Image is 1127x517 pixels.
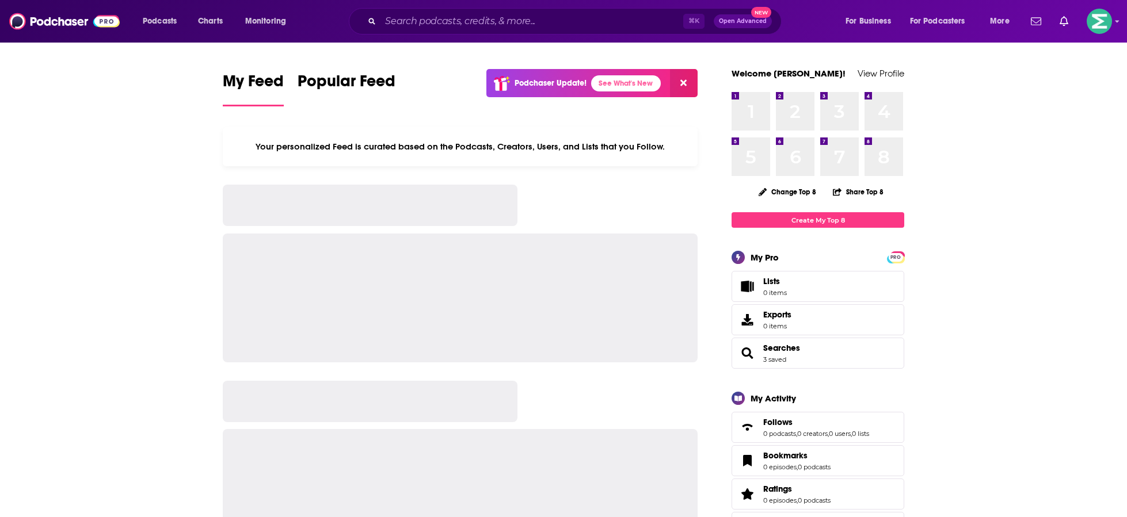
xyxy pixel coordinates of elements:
[797,463,798,471] span: ,
[858,68,904,79] a: View Profile
[910,13,965,29] span: For Podcasters
[191,12,230,30] a: Charts
[763,276,787,286] span: Lists
[763,450,808,461] span: Bookmarks
[591,75,661,91] a: See What's New
[736,453,759,469] a: Bookmarks
[752,185,823,199] button: Change Top 8
[763,484,792,494] span: Ratings
[751,252,779,263] div: My Pro
[1055,12,1073,31] a: Show notifications dropdown
[751,7,772,18] span: New
[135,12,192,30] button: open menu
[732,304,904,335] a: Exports
[889,252,903,261] a: PRO
[736,419,759,435] a: Follows
[736,312,759,328] span: Exports
[198,13,223,29] span: Charts
[763,355,786,363] a: 3 saved
[732,445,904,476] span: Bookmarks
[763,309,791,320] span: Exports
[763,276,780,286] span: Lists
[223,71,284,98] span: My Feed
[736,278,759,294] span: Lists
[751,393,796,404] div: My Activity
[714,14,772,28] button: Open AdvancedNew
[763,417,869,427] a: Follows
[1087,9,1112,34] span: Logged in as LKassela
[298,71,395,106] a: Popular Feed
[683,14,705,29] span: ⌘ K
[990,13,1010,29] span: More
[1087,9,1112,34] button: Show profile menu
[889,253,903,262] span: PRO
[763,450,831,461] a: Bookmarks
[851,430,852,438] span: ,
[797,496,798,504] span: ,
[832,181,884,203] button: Share Top 8
[763,463,797,471] a: 0 episodes
[732,212,904,228] a: Create My Top 8
[736,345,759,361] a: Searches
[515,78,587,88] p: Podchaser Update!
[237,12,301,30] button: open menu
[143,13,177,29] span: Podcasts
[763,417,793,427] span: Follows
[798,463,831,471] a: 0 podcasts
[829,430,851,438] a: 0 users
[732,271,904,302] a: Lists
[837,12,905,30] button: open menu
[1026,12,1046,31] a: Show notifications dropdown
[763,289,787,297] span: 0 items
[797,430,828,438] a: 0 creators
[732,412,904,443] span: Follows
[852,430,869,438] a: 0 lists
[732,478,904,510] span: Ratings
[298,71,395,98] span: Popular Feed
[796,430,797,438] span: ,
[903,12,982,30] button: open menu
[828,430,829,438] span: ,
[763,322,791,330] span: 0 items
[846,13,891,29] span: For Business
[245,13,286,29] span: Monitoring
[763,484,831,494] a: Ratings
[763,496,797,504] a: 0 episodes
[719,18,767,24] span: Open Advanced
[763,343,800,353] a: Searches
[736,486,759,502] a: Ratings
[732,338,904,369] span: Searches
[798,496,831,504] a: 0 podcasts
[223,71,284,106] a: My Feed
[380,12,683,30] input: Search podcasts, credits, & more...
[732,68,846,79] a: Welcome [PERSON_NAME]!
[360,8,793,35] div: Search podcasts, credits, & more...
[982,12,1024,30] button: open menu
[1087,9,1112,34] img: User Profile
[9,10,120,32] img: Podchaser - Follow, Share and Rate Podcasts
[763,430,796,438] a: 0 podcasts
[223,127,698,166] div: Your personalized Feed is curated based on the Podcasts, Creators, Users, and Lists that you Follow.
